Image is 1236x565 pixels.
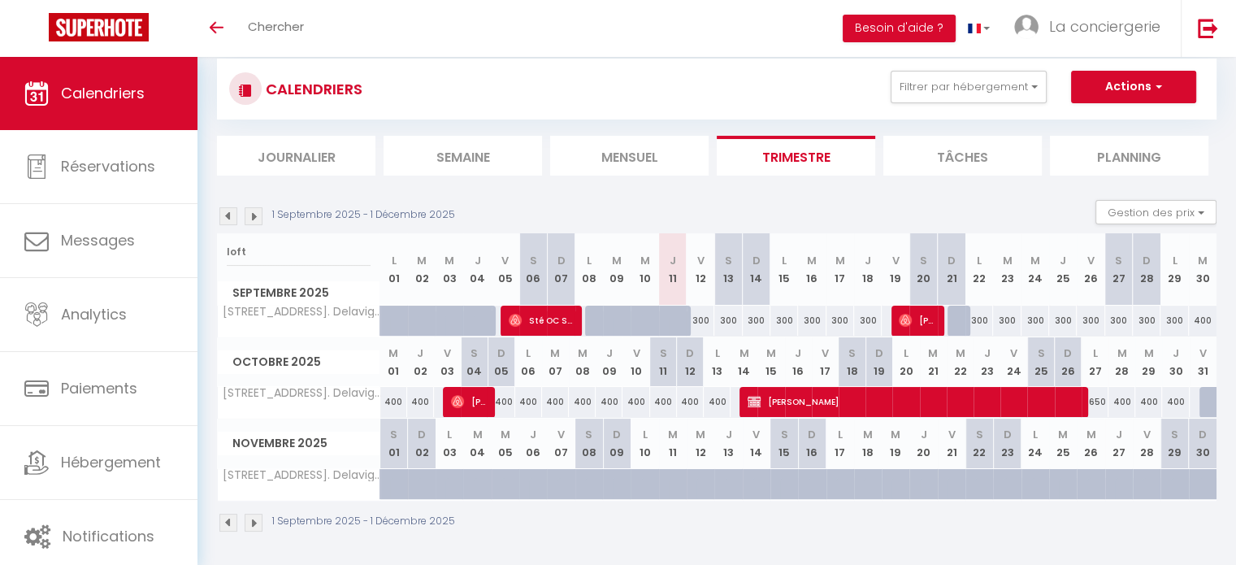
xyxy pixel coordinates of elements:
abbr: L [587,253,592,268]
th: 21 [938,233,965,306]
li: Mensuel [550,136,709,176]
abbr: J [670,253,676,268]
th: 17 [812,337,839,387]
span: [STREET_ADDRESS]. Delavigne · Loft 250m2 centre ville & terrasse sud [220,306,383,318]
span: La conciergerie [1049,16,1160,37]
abbr: L [447,427,452,442]
div: 400 [650,387,677,417]
th: 15 [770,233,798,306]
abbr: D [1199,427,1207,442]
abbr: S [530,253,537,268]
th: 02 [407,337,434,387]
th: 07 [542,337,569,387]
div: 400 [542,387,569,417]
abbr: J [606,346,613,361]
th: 14 [743,419,770,468]
th: 13 [704,337,731,387]
th: 24 [1021,233,1049,306]
th: 24 [1021,419,1049,468]
th: 02 [408,419,436,468]
abbr: D [557,253,566,268]
th: 26 [1055,337,1082,387]
span: Septembre 2025 [218,281,379,305]
abbr: S [976,427,983,442]
th: 06 [515,337,542,387]
abbr: S [1115,253,1122,268]
abbr: M [388,346,398,361]
li: Semaine [384,136,542,176]
abbr: M [578,346,588,361]
input: Rechercher un logement... [227,237,371,267]
button: Gestion des prix [1095,200,1216,224]
abbr: M [1086,427,1095,442]
button: Filtrer par hébergement [891,71,1047,103]
span: [STREET_ADDRESS]. Delavigne · Loft 250m2 centre ville & terrasse sud [220,387,383,399]
div: 300 [1105,306,1133,336]
abbr: M [1144,346,1154,361]
abbr: S [781,427,788,442]
abbr: S [660,346,667,361]
div: 400 [488,387,514,417]
th: 19 [882,233,909,306]
abbr: V [948,427,955,442]
abbr: V [501,253,509,268]
th: 26 [1077,419,1104,468]
abbr: J [865,253,871,268]
div: 400 [1162,387,1189,417]
abbr: S [1171,427,1178,442]
th: 05 [488,337,514,387]
div: 400 [407,387,434,417]
span: [PERSON_NAME] [748,386,1088,417]
span: Hébergement [61,452,161,472]
th: 12 [687,419,714,468]
th: 01 [380,233,408,306]
abbr: D [752,253,761,268]
div: 300 [714,306,742,336]
th: 17 [826,233,854,306]
th: 29 [1160,233,1188,306]
span: Paiements [61,378,137,398]
th: 29 [1135,337,1162,387]
div: 650 [1082,387,1108,417]
div: 300 [826,306,854,336]
abbr: D [497,346,505,361]
th: 22 [965,419,993,468]
abbr: M [1030,253,1040,268]
li: Journalier [217,136,375,176]
th: 03 [434,337,461,387]
th: 12 [687,233,714,306]
abbr: D [1064,346,1072,361]
th: 11 [650,337,677,387]
th: 09 [596,337,622,387]
div: 400 [1189,306,1216,336]
th: 14 [743,233,770,306]
abbr: M [473,427,483,442]
th: 30 [1162,337,1189,387]
th: 20 [909,233,937,306]
abbr: V [752,427,760,442]
th: 01 [380,419,408,468]
span: Octobre 2025 [218,350,379,374]
button: Actions [1071,71,1196,103]
div: 300 [798,306,826,336]
th: 24 [1000,337,1027,387]
abbr: S [471,346,478,361]
th: 27 [1105,233,1133,306]
abbr: V [1143,427,1151,442]
span: Chercher [248,18,304,35]
img: ... [1014,15,1039,39]
div: 400 [622,387,649,417]
th: 28 [1133,419,1160,468]
th: 29 [1160,419,1188,468]
abbr: D [875,346,883,361]
th: 05 [492,419,519,468]
th: 03 [436,419,463,468]
th: 14 [731,337,757,387]
th: 20 [909,419,937,468]
abbr: V [892,253,900,268]
h3: CALENDRIERS [262,71,362,107]
th: 10 [622,337,649,387]
div: 400 [569,387,596,417]
abbr: M [955,346,965,361]
abbr: J [530,427,536,442]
